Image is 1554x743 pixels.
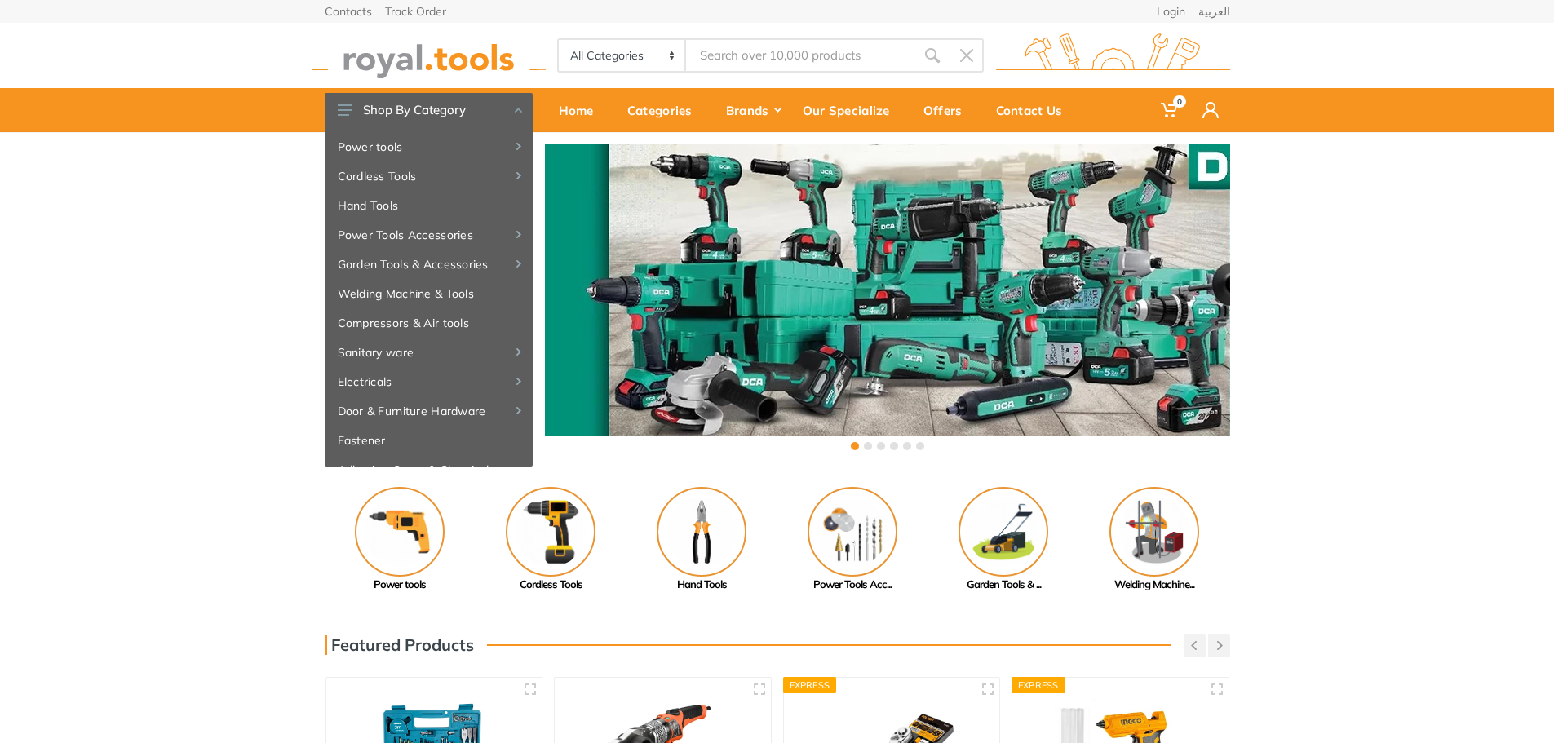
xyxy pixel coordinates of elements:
[985,93,1085,127] div: Contact Us
[1157,6,1185,17] a: Login
[325,191,533,220] a: Hand Tools
[506,487,595,577] img: Royal - Cordless Tools
[783,677,837,693] div: Express
[686,38,914,73] input: Site search
[1173,95,1186,108] span: 0
[325,220,533,250] a: Power Tools Accessories
[476,577,626,593] div: Cordless Tools
[325,308,533,338] a: Compressors & Air tools
[1079,577,1230,593] div: Welding Machine...
[547,93,616,127] div: Home
[325,396,533,426] a: Door & Furniture Hardware
[325,367,533,396] a: Electricals
[325,487,476,593] a: Power tools
[1198,6,1230,17] a: العربية
[791,88,912,132] a: Our Specialize
[325,93,533,127] button: Shop By Category
[777,577,928,593] div: Power Tools Acc...
[616,88,715,132] a: Categories
[325,6,372,17] a: Contacts
[325,577,476,593] div: Power tools
[325,279,533,308] a: Welding Machine & Tools
[547,88,616,132] a: Home
[791,93,912,127] div: Our Specialize
[1012,677,1065,693] div: Express
[385,6,446,17] a: Track Order
[959,487,1048,577] img: Royal - Garden Tools & Accessories
[928,487,1079,593] a: Garden Tools & ...
[1149,88,1191,132] a: 0
[325,338,533,367] a: Sanitary ware
[312,33,546,78] img: royal.tools Logo
[912,93,985,127] div: Offers
[715,93,791,127] div: Brands
[996,33,1230,78] img: royal.tools Logo
[355,487,445,577] img: Royal - Power tools
[325,635,474,655] h3: Featured Products
[912,88,985,132] a: Offers
[559,40,687,71] select: Category
[325,455,533,484] a: Adhesive, Spray & Chemical
[325,132,533,161] a: Power tools
[1109,487,1199,577] img: Royal - Welding Machine & Tools
[777,487,928,593] a: Power Tools Acc...
[657,487,746,577] img: Royal - Hand Tools
[626,577,777,593] div: Hand Tools
[928,577,1079,593] div: Garden Tools & ...
[985,88,1085,132] a: Contact Us
[808,487,897,577] img: Royal - Power Tools Accessories
[626,487,777,593] a: Hand Tools
[1079,487,1230,593] a: Welding Machine...
[616,93,715,127] div: Categories
[325,250,533,279] a: Garden Tools & Accessories
[325,161,533,191] a: Cordless Tools
[325,426,533,455] a: Fastener
[476,487,626,593] a: Cordless Tools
